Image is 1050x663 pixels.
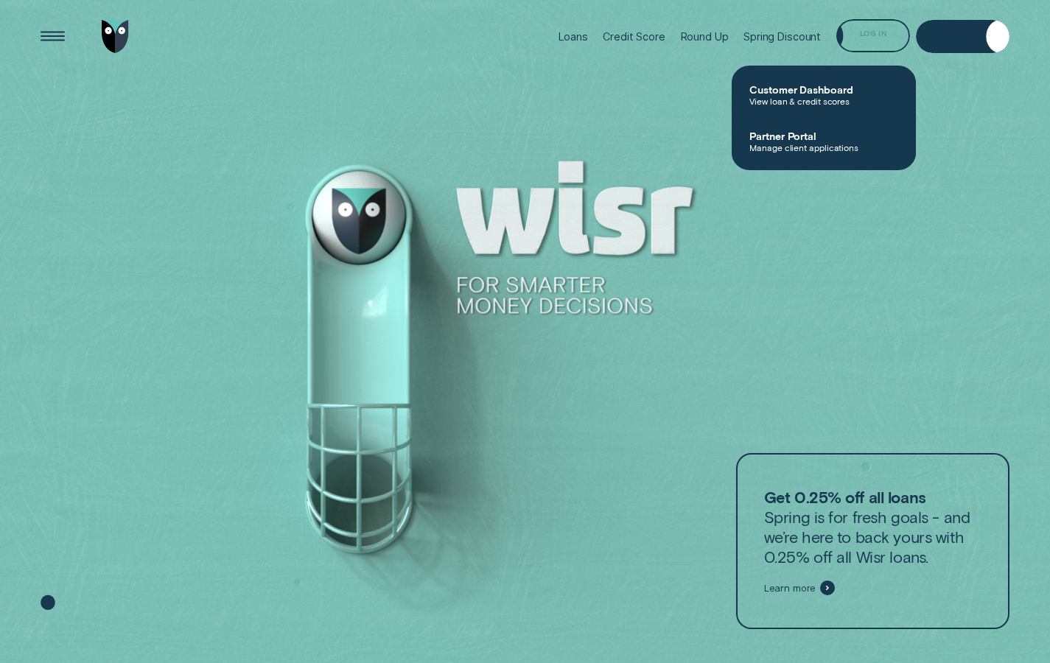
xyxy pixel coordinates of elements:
a: Get 0.25% off all loansSpring is for fresh goals - and we’re here to back yours with 0.25% off al... [736,453,1009,628]
span: Partner Portal [749,130,898,142]
strong: Get 0.25% off all loans [764,487,926,506]
div: Get Estimate [934,30,991,37]
span: Manage client applications [749,142,898,152]
span: View loan & credit scores [749,96,898,106]
div: Loans [559,30,587,43]
a: Partner PortalManage client applications [732,118,916,164]
div: Credit Score [603,30,665,43]
a: Customer DashboardView loan & credit scores [732,71,916,118]
a: Get Estimate [916,20,1009,53]
span: Learn more [764,582,816,594]
button: Open Menu [36,20,69,53]
p: Spring is for fresh goals - and we’re here to back yours with 0.25% off all Wisr loans. [764,487,982,566]
span: Customer Dashboard [749,83,898,96]
button: Log in [836,19,910,52]
img: Wisr [102,20,129,53]
div: Round Up [681,30,729,43]
div: Spring Discount [743,30,821,43]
